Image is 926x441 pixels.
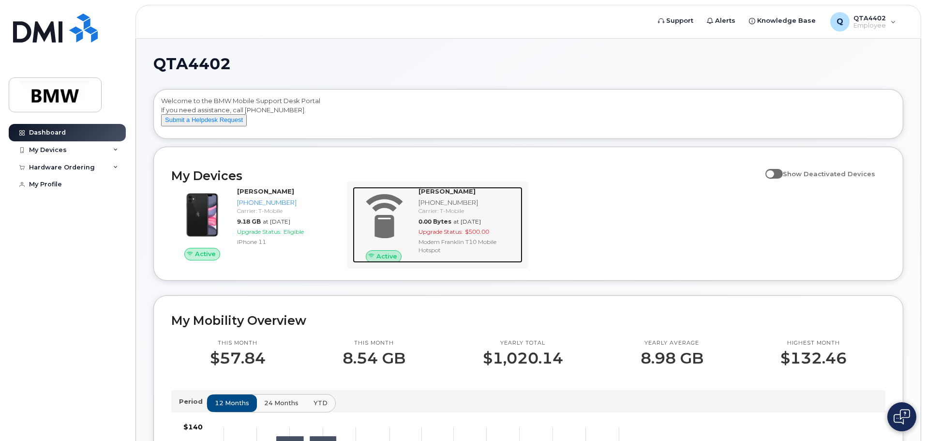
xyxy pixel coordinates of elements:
span: 0.00 Bytes [418,218,451,225]
div: [PHONE_NUMBER] [237,198,337,207]
span: Upgrade Status: [418,228,463,235]
div: Welcome to the BMW Mobile Support Desk Portal If you need assistance, call [PHONE_NUMBER]. [161,96,896,135]
div: Carrier: T-Mobile [237,207,337,215]
p: $1,020.14 [483,350,563,367]
div: Modem Franklin T10 Mobile Hotspot [418,238,519,254]
span: Active [195,249,216,259]
strong: [PERSON_NAME] [237,187,294,195]
div: [PHONE_NUMBER] [418,198,519,207]
span: at [DATE] [453,218,481,225]
div: iPhone 11 [237,238,337,246]
span: $500.00 [465,228,489,235]
button: Submit a Helpdesk Request [161,114,247,126]
span: Active [376,252,397,261]
img: Open chat [894,409,910,425]
strong: [PERSON_NAME] [418,187,476,195]
span: at [DATE] [263,218,290,225]
a: Active[PERSON_NAME][PHONE_NUMBER]Carrier: T-Mobile9.18 GBat [DATE]Upgrade Status:EligibleiPhone 11 [171,187,341,260]
p: Yearly average [641,339,703,347]
span: YTD [314,398,328,408]
span: Upgrade Status: [237,228,282,235]
h2: My Devices [171,168,761,183]
span: 9.18 GB [237,218,261,225]
p: $57.84 [210,350,266,367]
input: Show Deactivated Devices [765,165,773,172]
span: 24 months [264,398,299,408]
a: Active[PERSON_NAME][PHONE_NUMBER]Carrier: T-Mobile0.00 Bytesat [DATE]Upgrade Status:$500.00Modem ... [353,187,523,262]
p: This month [343,339,405,347]
img: iPhone_11.jpg [179,192,225,238]
h2: My Mobility Overview [171,313,885,328]
p: Period [179,397,207,406]
p: $132.46 [780,350,847,367]
a: Submit a Helpdesk Request [161,116,247,123]
tspan: $140 [183,423,203,431]
p: Highest month [780,339,847,347]
p: 8.98 GB [641,350,703,367]
span: QTA4402 [153,57,231,71]
div: Carrier: T-Mobile [418,207,519,215]
p: This month [210,339,266,347]
p: Yearly total [483,339,563,347]
p: 8.54 GB [343,350,405,367]
span: Show Deactivated Devices [783,170,875,178]
span: Eligible [284,228,304,235]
